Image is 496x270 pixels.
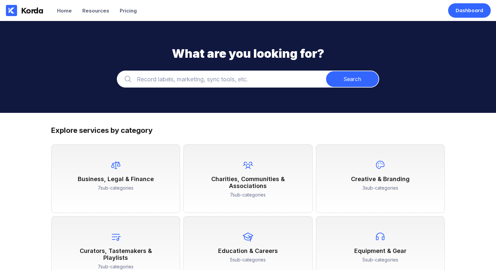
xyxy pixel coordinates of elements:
div: 7 sub-categories [230,189,266,197]
a: Charities, Communities & Associations7sub-categories [190,151,305,206]
a: Business, Legal & Finance7sub-categories [58,151,173,199]
div: Resources [82,8,109,14]
div: Home [57,8,72,14]
div: Creative & Branding [351,176,410,182]
a: Dashboard [448,3,491,18]
div: 7 sub-categories [98,261,134,269]
div: Curators, Tastemakers & Playlists [67,247,165,261]
div: Equipment & Gear [354,247,406,254]
div: What are you looking for? [172,46,324,61]
div: 5 sub-categories [230,254,266,262]
div: Charities, Communities & Associations [199,176,297,189]
button: Search [326,71,379,87]
div: Dashboard [456,7,483,14]
div: 3 sub-categories [362,182,398,191]
input: Record labels, marketing, sync tools, etc. [117,71,379,88]
div: Business, Legal & Finance [78,176,154,182]
div: 5 sub-categories [362,254,398,262]
div: 7 sub-categories [98,182,134,191]
div: Explore services by category [51,126,445,135]
div: Pricing [120,8,137,14]
a: Creative & Branding3sub-categories [323,151,438,199]
div: Education & Careers [218,247,278,254]
div: Korda [21,6,43,15]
